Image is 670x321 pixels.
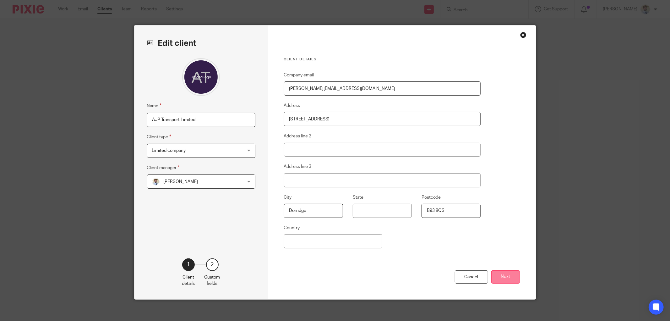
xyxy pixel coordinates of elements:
[491,270,520,284] button: Next
[147,133,172,141] label: Client type
[284,163,312,170] label: Address line 3
[152,148,186,153] span: Limited company
[284,57,481,62] h3: Client details
[284,72,314,78] label: Company email
[284,225,300,231] label: Country
[164,180,198,184] span: [PERSON_NAME]
[422,194,441,201] label: Postcode
[206,258,219,271] div: 2
[204,274,220,287] p: Custom fields
[182,258,195,271] div: 1
[455,270,488,284] div: Cancel
[353,194,363,201] label: State
[520,32,526,38] div: Close this dialog window
[147,38,255,49] h2: Edit client
[284,102,300,109] label: Address
[182,274,195,287] p: Client details
[147,164,180,171] label: Client manager
[284,194,292,201] label: City
[152,178,160,185] img: 1693835698283.jfif
[147,102,162,109] label: Name
[284,133,312,139] label: Address line 2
